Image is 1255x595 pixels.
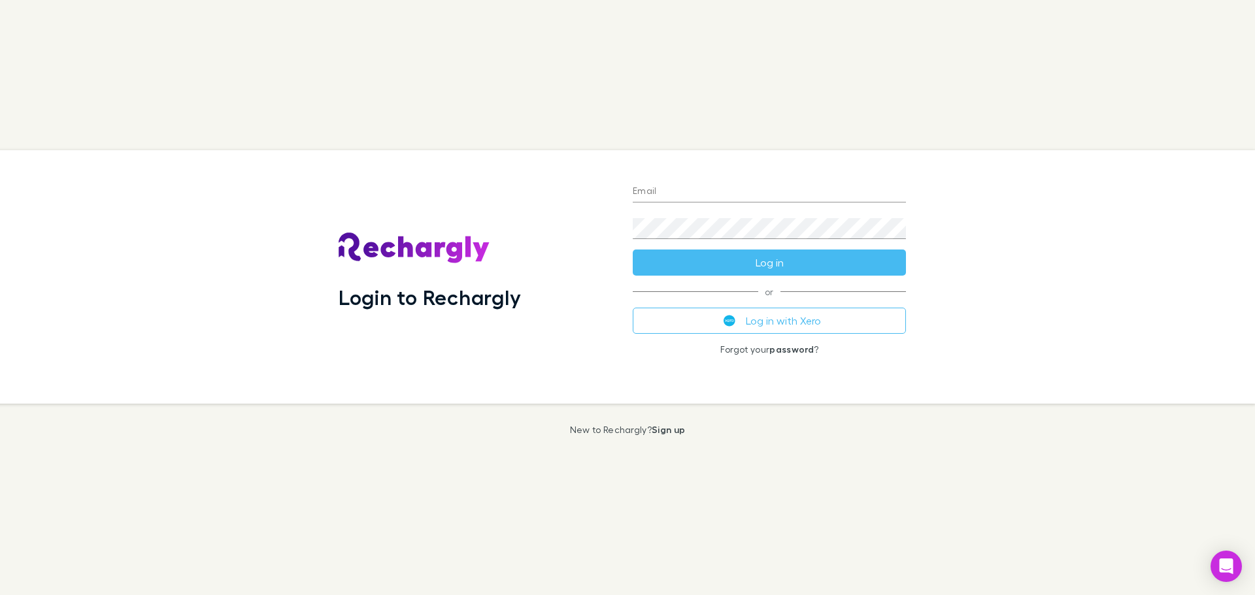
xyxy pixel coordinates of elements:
img: Xero's logo [724,315,735,327]
button: Log in with Xero [633,308,906,334]
button: Log in [633,249,906,276]
a: password [769,344,814,355]
a: Sign up [652,424,685,435]
img: Rechargly's Logo [339,233,490,264]
div: Open Intercom Messenger [1211,551,1242,582]
span: or [633,291,906,292]
p: New to Rechargly? [570,425,686,435]
p: Forgot your ? [633,344,906,355]
h1: Login to Rechargly [339,285,521,310]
